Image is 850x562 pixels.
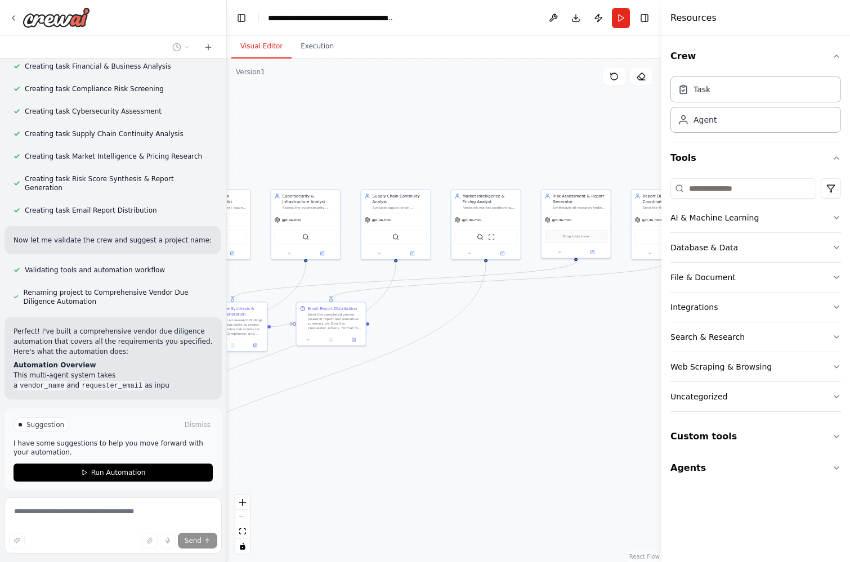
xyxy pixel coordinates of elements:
button: Send [178,533,217,548]
button: zoom in [235,495,250,510]
p: Now let me validate the crew and suggest a project name: [14,235,212,245]
img: Logo [23,7,90,28]
button: Uncategorized [670,382,841,411]
div: Report Distribution Coordinator [643,193,697,204]
div: Database & Data [670,242,738,253]
div: Synthesize all research findings to create comprehensive risk scores (Financial, Compliance, Cont... [553,205,607,210]
button: Upload files [142,533,158,548]
span: Creating task Cybersecurity Assessment [25,107,162,116]
a: React Flow attribution [629,554,660,560]
div: Market Intelligence & Pricing AnalystResearch market positioning, pricing information, lead times... [451,189,521,259]
span: Suggestion [26,420,64,429]
span: Send [185,536,202,545]
code: vendor_name [17,381,66,391]
div: Email Report Distribution [308,305,357,311]
img: ScrapeWebsiteTool [488,233,495,240]
p: I have some suggestions to help you move forward with your automation. [14,439,213,457]
g: Edge from a21e5b11-ded3-44e9-acae-6cd0cf70dd90 to f6bd7422-ffe2-4903-b60b-8eaf14b804b0 [131,262,399,451]
code: requester_email [79,381,145,391]
button: Open in side panel [486,250,518,257]
div: React Flow controls [235,495,250,554]
div: Compliance & Risk Screening SpecialistScreen {vendor_name} against sanctions lists, denied-party ... [181,189,251,259]
button: Open in side panel [344,336,363,343]
span: Validating tools and automation workflow [25,266,165,275]
button: fit view [235,524,250,539]
g: Edge from e95b515f-ae93-4536-a968-bd9db3e316ff to a5e87a3b-08bd-4e7a-a697-4d9b5846ad3b [131,262,308,400]
div: Supply Chain Continuity AnalystEvaluate supply chain continuity and geopolitical risks for {vendo... [361,189,431,259]
g: Edge from e48d31f8-292c-4b5e-99df-37ad8369810d to 76030b06-1873-41c8-bcad-9d6e309dac4c [271,321,293,330]
div: Risk Score Synthesis & Report Generation [209,305,264,317]
button: Database & Data [670,233,841,262]
button: Execution [292,35,343,59]
p: Perfect! I've built a comprehensive vendor due diligence automation that covers all the requireme... [14,326,213,357]
button: Hide left sidebar [234,10,249,26]
button: Open in side panel [396,250,428,257]
div: Send the final vendor research report and summary via Gmail to {requester_email} with appropriate... [643,205,697,210]
div: Screen {vendor_name} against sanctions lists, denied-party lists, watchlists, and identify ESG co... [193,205,247,210]
button: Agents [670,452,841,484]
button: Custom tools [670,421,841,452]
button: No output available [319,336,343,343]
div: Send the completed vendor research report and executive summary via Gmail to {requester_email}. F... [308,312,363,330]
img: SerperDevTool [392,233,399,240]
button: Improve this prompt [9,533,25,548]
div: Report Distribution CoordinatorSend the final vendor research report and summary via Gmail to {re... [631,189,701,259]
div: Agent [694,114,717,125]
span: gpt-4o-mini [552,218,572,222]
button: Click to speak your automation idea [160,533,176,548]
span: Creating task Email Report Distribution [25,206,157,215]
div: File & Document [670,272,736,283]
div: Evaluate supply chain continuity and geopolitical risks for {vendor_name} by analyzing facility l... [373,205,427,210]
span: gpt-4o-mini [642,218,662,222]
button: toggle interactivity [235,539,250,554]
div: Email Report DistributionSend the completed vendor research report and executive summary via Gmai... [296,302,366,346]
span: gpt-4o-mini [462,218,482,222]
button: Integrations [670,293,841,322]
g: Edge from 2e1e4535-2b98-498b-b550-9a4125f318f1 to e48d31f8-292c-4b5e-99df-37ad8369810d [230,261,579,299]
div: Task [694,84,710,95]
nav: breadcrumb [268,12,395,24]
span: Renaming project to Comprehensive Vendor Due Diligence Automation [23,288,213,306]
div: Assess the cybersecurity posture of {vendor_name} including domain hygiene, past security breache... [283,205,337,210]
button: File & Document [670,263,841,292]
div: Synthesize all research findings from previous tasks to create comprehensive risk scores for Fina... [209,318,264,336]
strong: Automation Overview [14,361,96,369]
span: Drop tools here [563,233,589,239]
img: SerperDevTool [302,233,309,240]
span: Run Automation [91,468,146,477]
div: Cybersecurity & Infrastructure AnalystAssess the cybersecurity posture of {vendor_name} including... [271,189,341,259]
div: Uncategorized [670,391,727,402]
div: Integrations [670,302,718,313]
div: Risk Assessment & Report Generator [553,193,607,204]
div: Market Intelligence & Pricing Analyst [463,193,517,204]
g: Edge from c1d2b51a-2d9e-4b7c-be27-c11dabf141f3 to c107dacc-1486-4d0d-ad52-5d2795927420 [131,262,489,501]
div: Supply Chain Continuity Analyst [373,193,427,204]
button: Visual Editor [231,35,292,59]
button: Open in side panel [306,250,338,257]
div: Risk Score Synthesis & Report GenerationSynthesize all research findings from previous tasks to c... [198,302,268,352]
span: Creating task Supply Chain Continuity Analysis [25,129,184,138]
img: SerperDevTool [477,233,484,240]
button: Web Scraping & Browsing [670,352,841,381]
span: Creating task Market Intelligence & Pricing Research [25,152,202,161]
button: Switch to previous chat [168,41,195,54]
button: Search & Research [670,322,841,352]
button: AI & Machine Learning [670,203,841,232]
div: AI & Machine Learning [670,212,759,223]
div: Cybersecurity & Infrastructure Analyst [283,193,337,204]
button: Dismiss [182,419,213,430]
button: Start a new chat [199,41,217,54]
div: Research market positioning, pricing information, lead times, minimum order quantities, and distr... [463,205,517,210]
button: Open in side panel [216,250,248,257]
span: Creating task Financial & Business Analysis [25,62,171,71]
button: Crew [670,41,841,72]
button: Open in side panel [576,249,609,255]
div: Version 1 [236,68,265,77]
div: Compliance & Risk Screening Specialist [193,193,247,204]
span: gpt-4o-mini [282,218,302,222]
div: Tools [670,174,841,421]
div: Search & Research [670,331,745,343]
span: Creating task Risk Score Synthesis & Report Generation [25,174,213,192]
p: This multi-agent system takes a and as inpu [14,370,213,390]
h4: Resources [670,11,717,25]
